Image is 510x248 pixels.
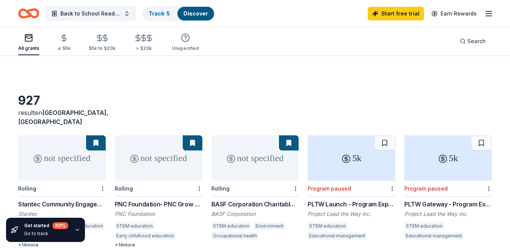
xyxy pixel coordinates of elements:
[308,185,351,192] div: Program paused
[115,135,202,248] a: not specifiedRollingPNC Foundation- PNC Grow Up GreatPNC FoundationSTEM educationEarly childhood ...
[308,232,367,240] div: Educational management
[308,222,347,230] div: STEM education
[18,109,108,126] span: in
[134,31,154,55] button: > $20k
[404,185,448,192] div: Program paused
[308,200,395,209] div: PLTW Launch - Program Expansion (Design Conveyer Systems)
[404,135,492,181] div: 5k
[18,93,106,108] div: 927
[18,135,106,181] div: not specified
[60,9,121,18] span: Back to School Readiness Boot Camp
[211,185,230,192] div: Rolling
[89,31,116,55] button: $5k to $20k
[172,45,199,51] div: Unspecified
[18,200,106,209] div: Stantec Community Engagement Grant
[404,135,492,242] a: 5kProgram pausedPLTW Gateway - Program Expansion (Design Conveyer Systems)Project Lead the Way in...
[18,108,106,126] div: results
[24,222,68,229] div: Get started
[308,135,395,242] a: 5kProgram pausedPLTW Launch - Program Expansion (Design Conveyer Systems)Project Lead the Way inc...
[115,200,202,209] div: PNC Foundation- PNC Grow Up Great
[18,45,39,51] div: All grants
[183,10,208,17] a: Discover
[115,185,133,192] div: Rolling
[404,222,444,230] div: STEM education
[18,185,36,192] div: Rolling
[57,31,71,55] button: ≤ $5k
[18,109,108,126] span: [GEOGRAPHIC_DATA], [GEOGRAPHIC_DATA]
[211,135,299,242] a: not specifiedRollingBASF Corporation Charitable ContributionsBASF CorporationSTEM educationEnviro...
[254,222,285,230] div: Environment
[404,200,492,209] div: PLTW Gateway - Program Expansion (Design Conveyer Systems)
[211,232,259,240] div: Occupational health
[57,45,71,51] div: ≤ $5k
[115,210,202,218] div: PNC Foundation
[149,10,170,17] a: Track· 5
[115,135,202,181] div: not specified
[211,200,299,209] div: BASF Corporation Charitable Contributions
[89,45,116,51] div: $5k to $20k
[308,135,395,181] div: 5k
[427,7,481,20] a: Earn Rewards
[18,210,106,218] div: Stantec
[18,30,39,55] button: All grants
[211,222,251,230] div: STEM education
[404,210,492,218] div: Project Lead the Way inc.
[454,34,492,49] button: Search
[18,135,106,248] a: not specifiedRollingStantec Community Engagement GrantStantecElementary and secondary educationCo...
[368,7,424,20] a: Start free trial
[308,210,395,218] div: Project Lead the Way inc.
[211,135,299,181] div: not specified
[404,232,464,240] div: Educational management
[115,242,202,248] div: + 14 more
[172,30,199,55] button: Unspecified
[24,231,68,237] div: Go to track
[142,6,215,21] button: Track· 5Discover
[115,232,176,240] div: Early childhood education
[45,6,136,21] button: Back to School Readiness Boot Camp
[115,222,154,230] div: STEM education
[18,5,39,22] a: Home
[467,37,486,46] span: Search
[211,210,299,218] div: BASF Corporation
[134,45,154,51] div: > $20k
[52,222,68,229] div: 60 %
